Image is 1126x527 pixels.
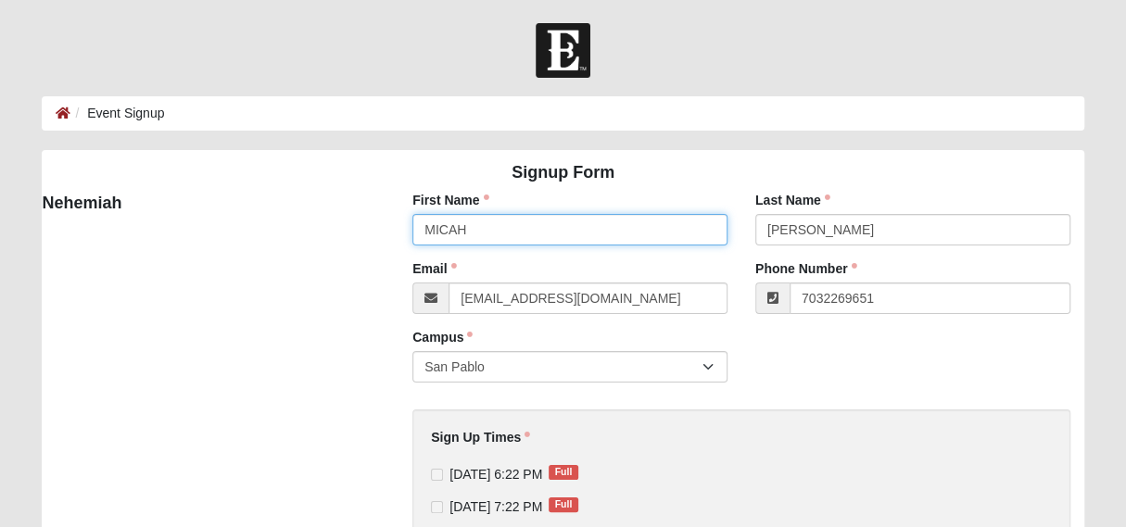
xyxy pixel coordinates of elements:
[412,328,473,346] label: Campus
[549,497,577,512] span: Full
[431,501,443,513] input: [DATE] 7:22 PMFull
[412,191,488,209] label: First Name
[412,259,456,278] label: Email
[42,163,1083,183] h4: Signup Form
[549,465,577,480] span: Full
[70,104,164,123] li: Event Signup
[431,428,530,446] label: Sign Up Times
[536,23,590,78] img: Church of Eleven22 Logo
[431,469,443,481] input: [DATE] 6:22 PMFull
[42,194,121,212] strong: Nehemiah
[755,191,830,209] label: Last Name
[755,259,857,278] label: Phone Number
[449,499,542,514] span: [DATE] 7:22 PM
[449,467,542,482] span: [DATE] 6:22 PM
